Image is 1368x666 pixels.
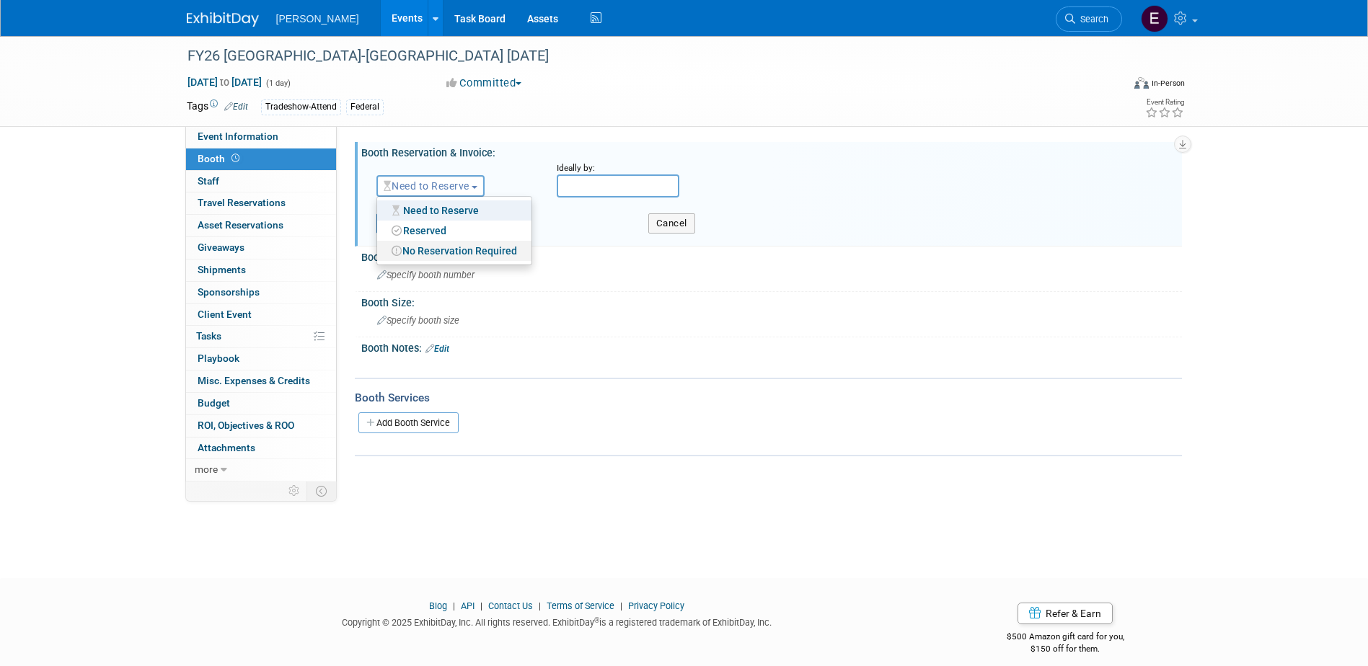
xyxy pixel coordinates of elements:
[361,337,1182,356] div: Booth Notes:
[198,153,242,164] span: Booth
[186,348,336,370] a: Playbook
[306,481,336,500] td: Toggle Event Tabs
[261,99,341,115] div: Tradeshow-Attend
[425,344,449,354] a: Edit
[557,162,1147,174] div: Ideally by:
[488,600,533,611] a: Contact Us
[617,600,626,611] span: |
[361,292,1182,310] div: Booth Size:
[229,153,242,164] span: Booth not reserved yet
[377,315,459,326] span: Specify booth size
[198,197,286,208] span: Travel Reservations
[196,330,221,342] span: Tasks
[182,43,1100,69] div: FY26 [GEOGRAPHIC_DATA]-[GEOGRAPHIC_DATA] [DATE]
[218,76,231,88] span: to
[355,390,1182,406] div: Booth Services
[186,415,336,437] a: ROI, Objectives & ROO
[361,142,1182,160] div: Booth Reservation & Invoice:
[198,352,239,364] span: Playbook
[346,99,384,115] div: Federal
[186,304,336,326] a: Client Event
[461,600,475,611] a: API
[186,282,336,303] a: Sponsorships
[198,241,244,253] span: Giveaways
[377,221,531,241] a: Reserved
[186,148,336,170] a: Booth
[198,264,246,275] span: Shipments
[1018,603,1113,624] a: Refer & Earn
[628,600,684,611] a: Privacy Policy
[949,621,1182,654] div: $500 Amazon gift card for you,
[187,613,928,629] div: Copyright © 2025 ExhibitDay, Inc. All rights reserved. ExhibitDay is a registered trademark of Ex...
[1075,14,1108,25] span: Search
[282,481,307,500] td: Personalize Event Tab Strip
[449,600,459,611] span: |
[186,171,336,192] a: Staff
[1141,5,1168,32] img: Emy Volk
[1145,99,1184,106] div: Event Rating
[648,213,695,234] button: Cancel
[535,600,544,611] span: |
[198,286,260,298] span: Sponsorships
[358,412,459,433] a: Add Booth Service
[198,219,283,231] span: Asset Reservations
[198,308,252,320] span: Client Event
[377,270,475,280] span: Specify booth number
[186,370,336,392] a: Misc. Expenses & Credits
[441,76,527,91] button: Committed
[594,616,599,624] sup: ®
[198,375,310,386] span: Misc. Expenses & Credits
[547,600,614,611] a: Terms of Service
[186,393,336,414] a: Budget
[477,600,486,611] span: |
[276,13,359,25] span: [PERSON_NAME]
[429,600,447,611] a: Blog
[186,459,336,481] a: more
[1056,6,1122,32] a: Search
[186,237,336,259] a: Giveaways
[186,126,336,148] a: Event Information
[198,419,294,431] span: ROI, Objectives & ROO
[376,175,485,197] button: Need to Reserve
[377,200,531,221] a: Need to Reserve
[384,180,469,192] span: Need to Reserve
[377,241,531,261] a: No Reservation Required
[186,438,336,459] a: Attachments
[198,442,255,453] span: Attachments
[265,79,291,88] span: (1 day)
[224,102,248,112] a: Edit
[1134,77,1149,89] img: Format-Inperson.png
[187,76,262,89] span: [DATE] [DATE]
[187,99,248,115] td: Tags
[1037,75,1186,97] div: Event Format
[949,643,1182,655] div: $150 off for them.
[187,12,259,27] img: ExhibitDay
[198,130,278,142] span: Event Information
[361,247,1182,265] div: Booth Number:
[198,175,219,187] span: Staff
[1151,78,1185,89] div: In-Person
[195,463,218,475] span: more
[186,192,336,214] a: Travel Reservations
[198,397,230,409] span: Budget
[186,215,336,236] a: Asset Reservations
[186,326,336,347] a: Tasks
[186,259,336,281] a: Shipments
